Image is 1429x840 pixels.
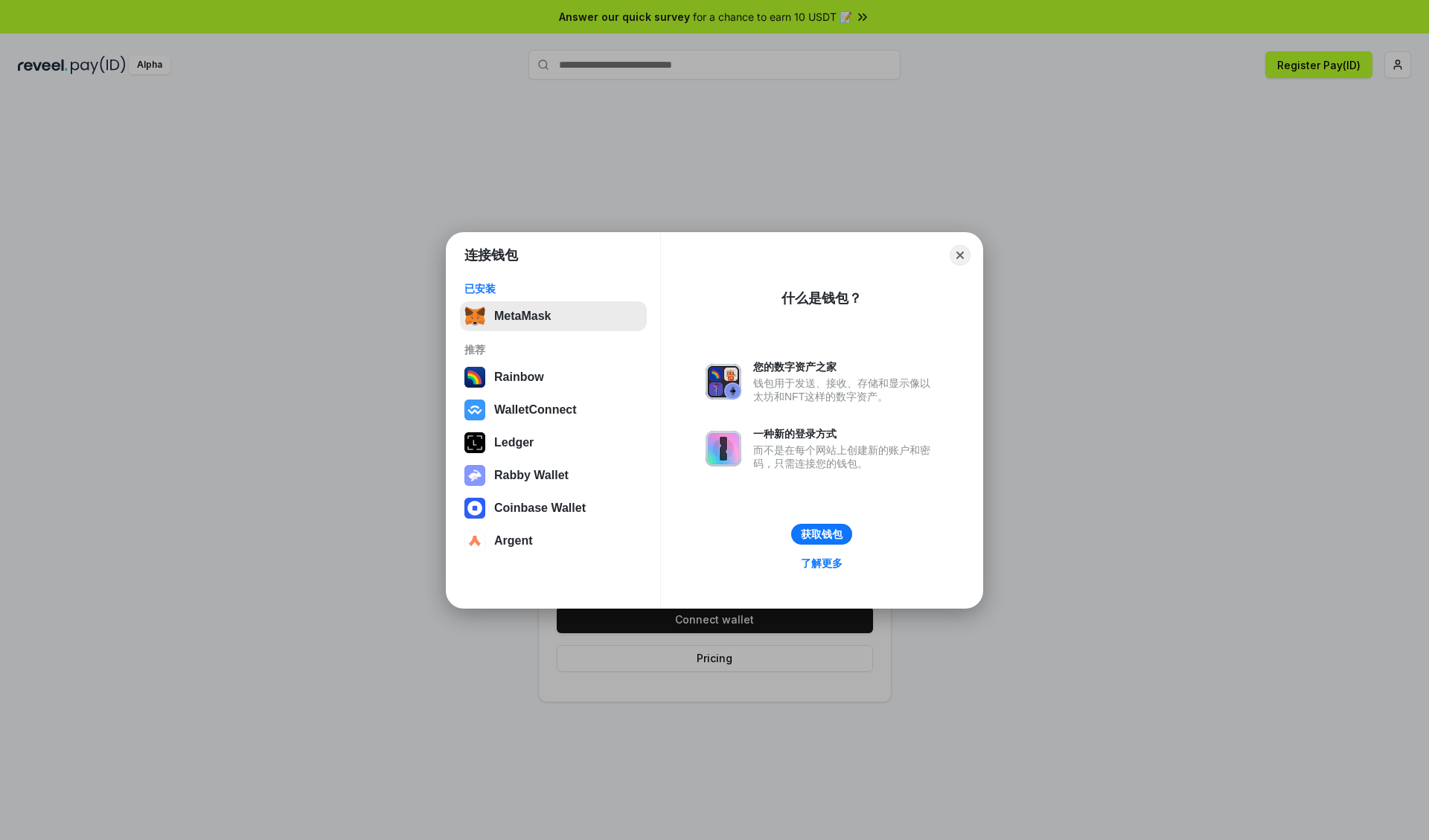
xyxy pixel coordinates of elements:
[464,432,485,453] img: svg+xml,%3Csvg%20xmlns%3D%22http%3A%2F%2Fwww.w3.org%2F2000%2Fsvg%22%20width%3D%2228%22%20height%3...
[494,501,586,515] div: Coinbase Wallet
[791,524,852,545] button: 获取钱包
[753,376,938,403] div: 钱包用于发送、接收、存储和显示像以太坊和NFT这样的数字资产。
[494,534,533,548] div: Argent
[494,403,577,417] div: WalletConnect
[464,465,485,486] img: svg+xml,%3Csvg%20xmlns%3D%22http%3A%2F%2Fwww.w3.org%2F2000%2Fsvg%22%20fill%3D%22none%22%20viewBox...
[464,367,485,388] img: svg+xml,%3Csvg%20width%3D%22120%22%20height%3D%22120%22%20viewBox%3D%220%200%20120%20120%22%20fil...
[460,428,647,458] button: Ledger
[753,443,938,470] div: 而不是在每个网站上创建新的账户和密码，只需连接您的钱包。
[460,301,647,331] button: MetaMask
[460,461,647,490] button: Rabby Wallet
[464,343,642,356] div: 推荐
[950,245,971,266] button: Close
[464,498,485,519] img: svg+xml,%3Csvg%20width%3D%2228%22%20height%3D%2228%22%20viewBox%3D%220%200%2028%2028%22%20fill%3D...
[464,530,485,551] img: svg+xml,%3Csvg%20width%3D%2228%22%20height%3D%2228%22%20viewBox%3D%220%200%2028%2028%22%20fill%3D...
[464,282,642,295] div: 已安装
[792,554,851,573] a: 了解更多
[801,557,843,570] div: 了解更多
[460,395,647,425] button: WalletConnect
[801,528,843,541] div: 获取钱包
[494,469,569,482] div: Rabby Wallet
[494,371,544,384] div: Rainbow
[464,400,485,420] img: svg+xml,%3Csvg%20width%3D%2228%22%20height%3D%2228%22%20viewBox%3D%220%200%2028%2028%22%20fill%3D...
[494,436,534,449] div: Ledger
[460,362,647,392] button: Rainbow
[464,246,518,264] h1: 连接钱包
[706,431,741,467] img: svg+xml,%3Csvg%20xmlns%3D%22http%3A%2F%2Fwww.w3.org%2F2000%2Fsvg%22%20fill%3D%22none%22%20viewBox...
[781,289,862,307] div: 什么是钱包？
[464,306,485,327] img: svg+xml,%3Csvg%20fill%3D%22none%22%20height%3D%2233%22%20viewBox%3D%220%200%2035%2033%22%20width%...
[753,427,938,440] div: 一种新的登录方式
[460,526,647,556] button: Argent
[706,364,741,400] img: svg+xml,%3Csvg%20xmlns%3D%22http%3A%2F%2Fwww.w3.org%2F2000%2Fsvg%22%20fill%3D%22none%22%20viewBox...
[753,360,938,373] div: 您的数字资产之家
[460,493,647,523] button: Coinbase Wallet
[494,310,551,323] div: MetaMask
